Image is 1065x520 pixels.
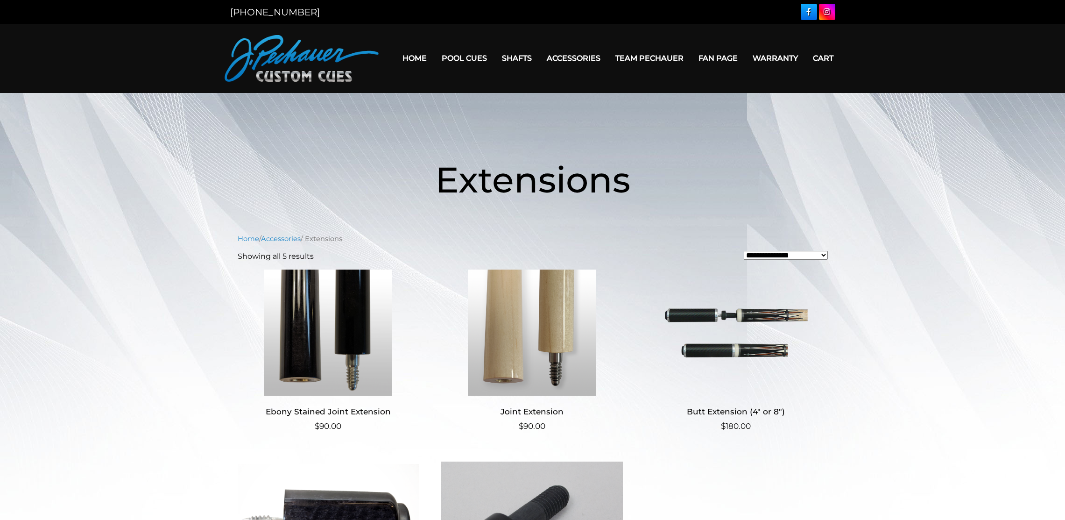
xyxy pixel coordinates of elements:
[238,251,314,262] p: Showing all 5 results
[519,421,523,431] span: $
[645,270,827,396] img: Butt Extension (4" or 8")
[645,270,827,433] a: Butt Extension (4″ or 8″) $180.00
[261,235,301,243] a: Accessories
[721,421,751,431] bdi: 180.00
[645,403,827,420] h2: Butt Extension (4″ or 8″)
[238,270,419,396] img: Ebony Stained Joint Extension
[435,158,630,201] span: Extensions
[434,46,494,70] a: Pool Cues
[721,421,726,431] span: $
[691,46,745,70] a: Fan Page
[230,7,320,18] a: [PHONE_NUMBER]
[225,35,379,82] img: Pechauer Custom Cues
[315,421,319,431] span: $
[441,270,623,396] img: Joint Extension
[608,46,691,70] a: Team Pechauer
[441,270,623,433] a: Joint Extension $90.00
[744,251,828,260] select: Shop order
[238,235,259,243] a: Home
[494,46,539,70] a: Shafts
[238,270,419,433] a: Ebony Stained Joint Extension $90.00
[238,403,419,420] h2: Ebony Stained Joint Extension
[238,234,828,244] nav: Breadcrumb
[315,421,341,431] bdi: 90.00
[441,403,623,420] h2: Joint Extension
[539,46,608,70] a: Accessories
[805,46,841,70] a: Cart
[745,46,805,70] a: Warranty
[519,421,545,431] bdi: 90.00
[395,46,434,70] a: Home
